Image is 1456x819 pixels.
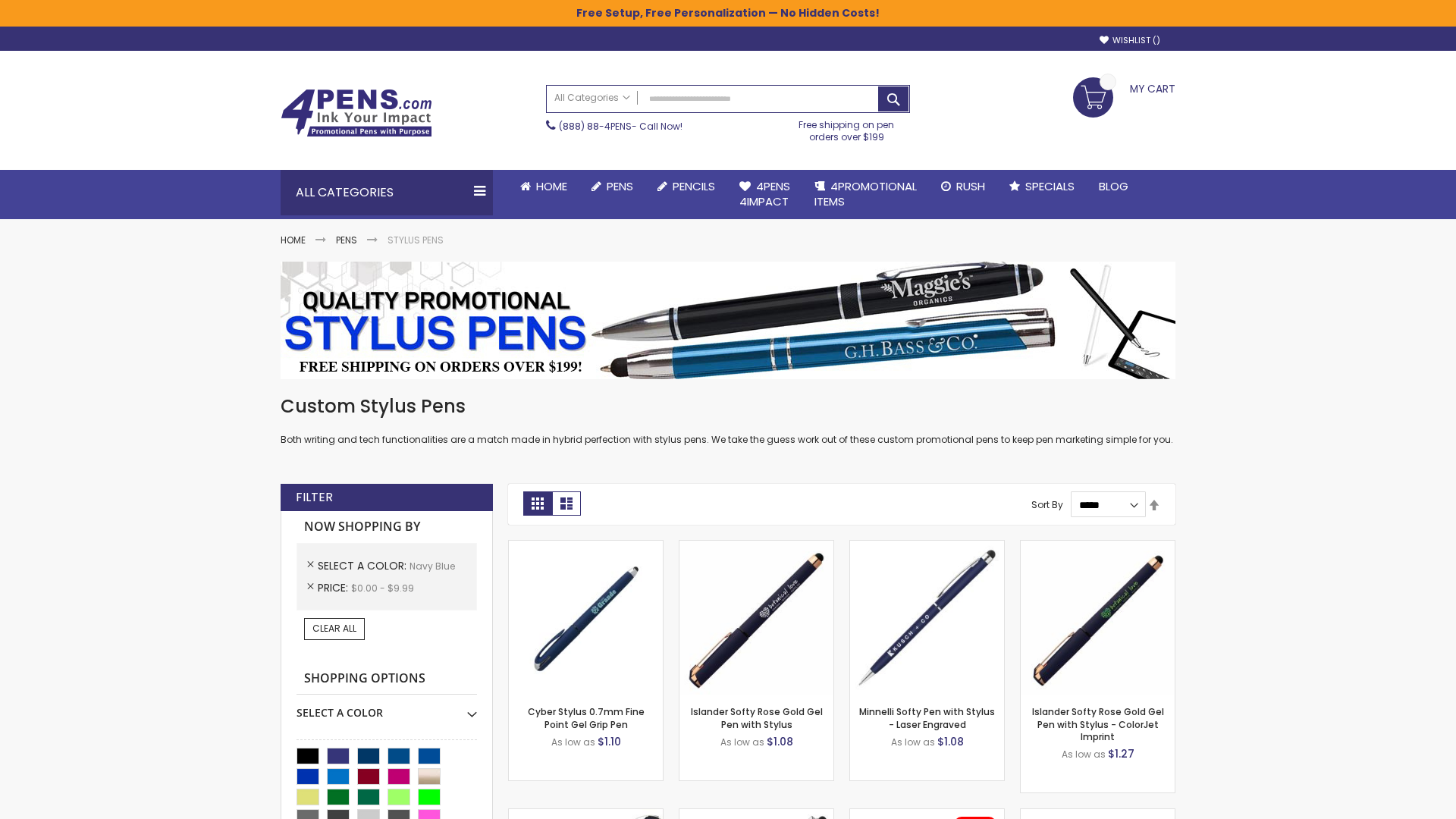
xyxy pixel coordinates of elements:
span: 4PROMOTIONAL ITEMS [814,178,917,209]
span: $1.10 [598,734,621,749]
img: Stylus Pens [281,262,1175,379]
a: Home [281,234,306,246]
strong: Filter [296,489,333,506]
span: Blog [1099,178,1128,194]
span: Navy Blue [409,560,455,573]
a: Islander Softy Rose Gold Gel Pen with Stylus - ColorJet Imprint [1032,705,1164,742]
span: As low as [891,736,935,748]
span: Pencils [673,178,715,194]
a: Minnelli Softy Pen with Stylus - Laser Engraved [859,705,995,730]
a: Cyber Stylus 0.7mm Fine Point Gel Grip Pen-Navy Blue [509,540,663,553]
a: All Categories [547,86,638,111]
h1: Custom Stylus Pens [281,394,1175,419]
strong: Now Shopping by [297,511,477,543]
span: All Categories [554,92,630,104]
a: Blog [1087,170,1141,203]
img: 4Pens Custom Pens and Promotional Products [281,89,432,137]
a: Wishlist [1100,35,1160,46]
a: Pencils [645,170,727,203]
strong: Shopping Options [297,663,477,695]
span: Rush [956,178,985,194]
span: Pens [607,178,633,194]
a: Islander Softy Rose Gold Gel Pen with Stylus - ColorJet Imprint-Navy Blue [1021,540,1175,553]
span: Price [318,580,351,595]
a: (888) 88-4PENS [559,120,632,133]
span: $1.08 [767,734,793,749]
img: Cyber Stylus 0.7mm Fine Point Gel Grip Pen-Navy Blue [509,541,663,695]
span: Select A Color [318,558,409,573]
span: Home [536,178,567,194]
span: - Call Now! [559,120,682,133]
a: 4PROMOTIONALITEMS [802,170,929,219]
div: Select A Color [297,695,477,720]
div: Both writing and tech functionalities are a match made in hybrid perfection with stylus pens. We ... [281,394,1175,447]
span: $0.00 - $9.99 [351,582,414,595]
a: Pens [336,234,357,246]
div: Free shipping on pen orders over $199 [783,113,911,143]
a: Islander Softy Rose Gold Gel Pen with Stylus-Navy Blue [679,540,833,553]
a: Islander Softy Rose Gold Gel Pen with Stylus [691,705,823,730]
a: Home [508,170,579,203]
span: $1.08 [937,734,964,749]
span: $1.27 [1108,746,1134,761]
strong: Stylus Pens [388,234,444,246]
a: Rush [929,170,997,203]
span: As low as [1062,748,1106,761]
a: Specials [997,170,1087,203]
span: Clear All [312,622,356,635]
a: Pens [579,170,645,203]
strong: Grid [523,491,552,516]
span: 4Pens 4impact [739,178,790,209]
span: As low as [551,736,595,748]
a: Clear All [304,618,365,639]
label: Sort By [1031,498,1063,511]
span: As low as [720,736,764,748]
a: Cyber Stylus 0.7mm Fine Point Gel Grip Pen [528,705,645,730]
img: Minnelli Softy Pen with Stylus - Laser Engraved-Navy Blue [850,541,1004,695]
a: 4Pens4impact [727,170,802,219]
div: All Categories [281,170,493,215]
img: Islander Softy Rose Gold Gel Pen with Stylus - ColorJet Imprint-Navy Blue [1021,541,1175,695]
img: Islander Softy Rose Gold Gel Pen with Stylus-Navy Blue [679,541,833,695]
span: Specials [1025,178,1075,194]
a: Minnelli Softy Pen with Stylus - Laser Engraved-Navy Blue [850,540,1004,553]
